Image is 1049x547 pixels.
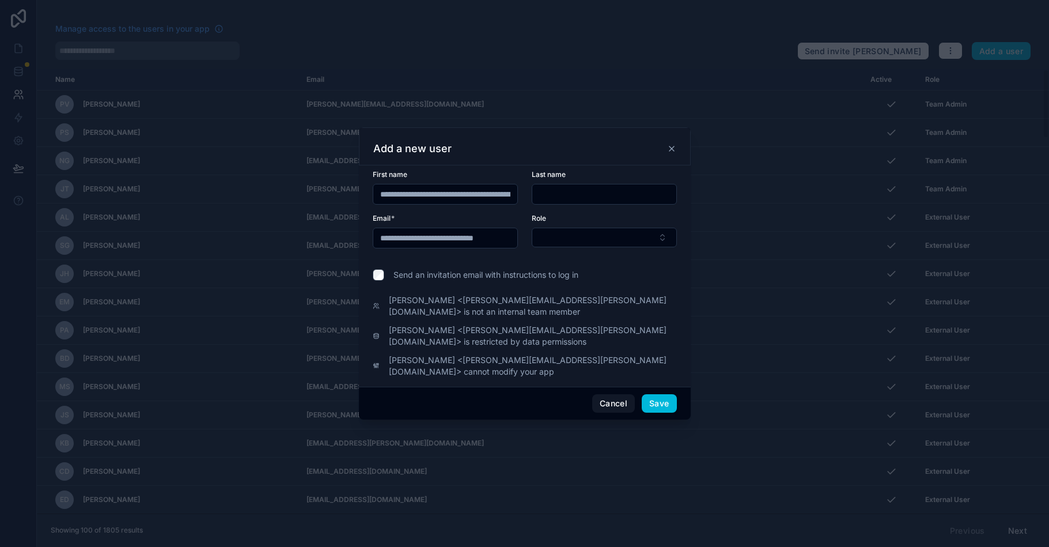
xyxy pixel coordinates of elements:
span: [PERSON_NAME] <[PERSON_NAME][EMAIL_ADDRESS][PERSON_NAME][DOMAIN_NAME]> is not an internal team me... [389,295,677,318]
h3: Add a new user [373,142,452,156]
span: First name [373,170,407,179]
span: [PERSON_NAME] <[PERSON_NAME][EMAIL_ADDRESS][PERSON_NAME][DOMAIN_NAME]> cannot modify your app [389,354,676,378]
span: Send an invitation email with instructions to log in [393,269,578,281]
span: Last name [532,170,566,179]
input: Send an invitation email with instructions to log in [373,269,384,281]
button: Save [642,394,676,413]
button: Select Button [532,228,677,247]
span: [PERSON_NAME] <[PERSON_NAME][EMAIL_ADDRESS][PERSON_NAME][DOMAIN_NAME]> is restricted by data perm... [389,325,677,348]
button: Cancel [592,394,635,413]
span: Email [373,214,391,222]
span: Role [532,214,546,222]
